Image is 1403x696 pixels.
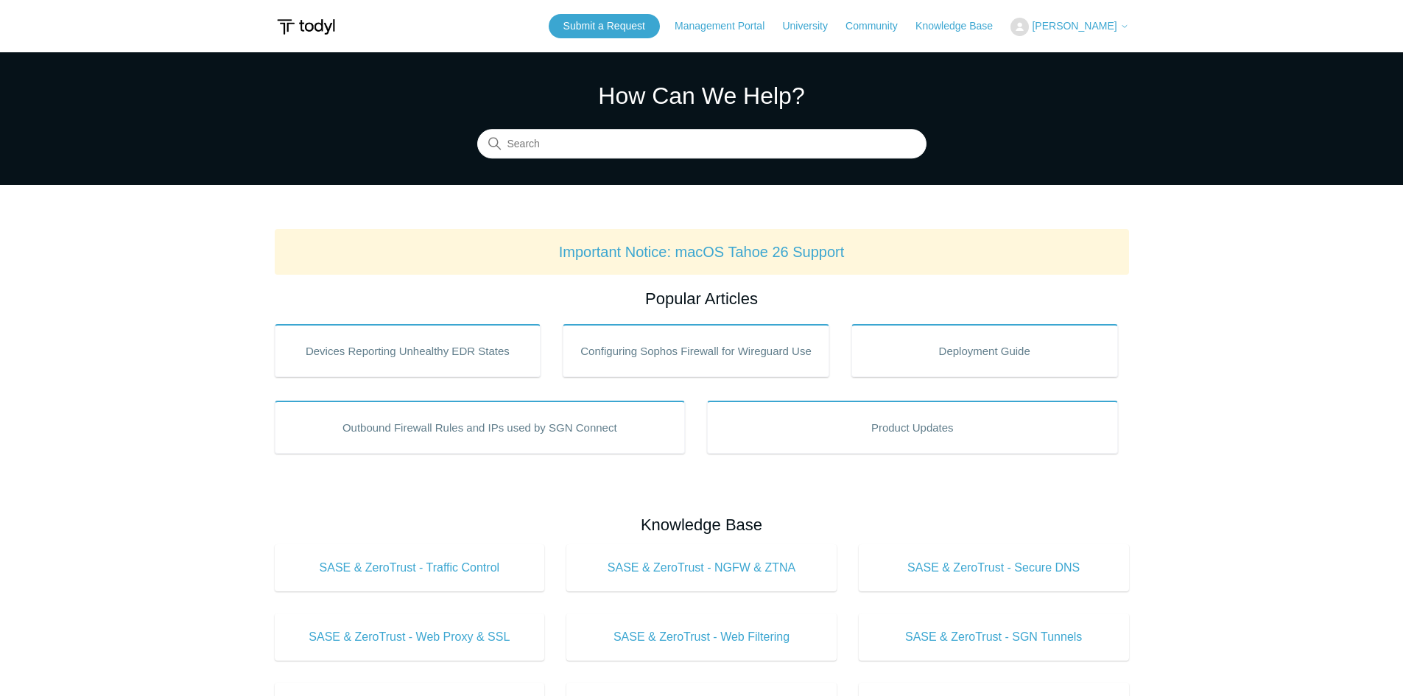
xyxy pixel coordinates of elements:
a: Management Portal [675,18,779,34]
span: SASE & ZeroTrust - SGN Tunnels [881,628,1107,646]
a: SASE & ZeroTrust - NGFW & ZTNA [566,544,837,591]
span: SASE & ZeroTrust - Web Proxy & SSL [297,628,523,646]
a: Important Notice: macOS Tahoe 26 Support [559,244,845,260]
span: SASE & ZeroTrust - NGFW & ZTNA [588,559,815,577]
h1: How Can We Help? [477,78,926,113]
a: SASE & ZeroTrust - Web Proxy & SSL [275,614,545,661]
a: Knowledge Base [915,18,1008,34]
a: SASE & ZeroTrust - SGN Tunnels [859,614,1129,661]
a: Submit a Request [549,14,660,38]
a: SASE & ZeroTrust - Web Filtering [566,614,837,661]
a: Product Updates [707,401,1118,454]
span: [PERSON_NAME] [1032,20,1117,32]
button: [PERSON_NAME] [1010,18,1128,36]
span: SASE & ZeroTrust - Traffic Control [297,559,523,577]
a: Community [845,18,913,34]
a: SASE & ZeroTrust - Secure DNS [859,544,1129,591]
img: Todyl Support Center Help Center home page [275,13,337,41]
h2: Popular Articles [275,287,1129,311]
input: Search [477,130,926,159]
a: Configuring Sophos Firewall for Wireguard Use [563,324,829,377]
a: Devices Reporting Unhealthy EDR States [275,324,541,377]
h2: Knowledge Base [275,513,1129,537]
a: SASE & ZeroTrust - Traffic Control [275,544,545,591]
a: Outbound Firewall Rules and IPs used by SGN Connect [275,401,686,454]
span: SASE & ZeroTrust - Secure DNS [881,559,1107,577]
span: SASE & ZeroTrust - Web Filtering [588,628,815,646]
a: University [782,18,842,34]
a: Deployment Guide [851,324,1118,377]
